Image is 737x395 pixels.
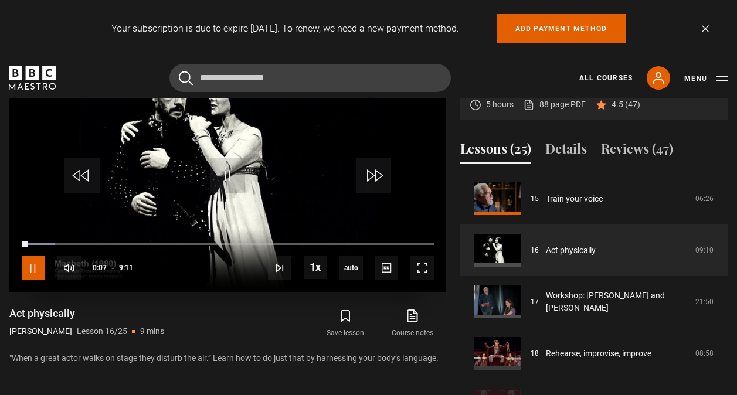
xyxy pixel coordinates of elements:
[9,47,446,292] video-js: Video Player
[375,256,398,280] button: Captions
[9,352,446,365] p: "When a great actor walks on stage they disturb the air.” Learn how to do just that by harnessing...
[486,98,514,111] p: 5 hours
[546,244,596,257] a: Act physically
[9,307,164,321] h1: Act physically
[579,73,633,83] a: All Courses
[601,139,673,164] button: Reviews (47)
[93,257,107,278] span: 0:07
[119,257,133,278] span: 9:11
[497,14,626,43] a: Add payment method
[546,348,651,360] a: Rehearse, improvise, improve
[684,73,728,84] button: Toggle navigation
[312,307,379,340] button: Save lesson
[22,243,434,246] div: Progress Bar
[77,325,127,338] p: Lesson 16/25
[140,325,164,338] p: 9 mins
[9,66,56,90] svg: BBC Maestro
[410,256,434,280] button: Fullscreen
[339,256,363,280] div: Current quality: 720p
[22,256,45,280] button: Pause
[339,256,363,280] span: auto
[169,64,451,92] input: Search
[545,139,587,164] button: Details
[379,307,446,340] a: Course notes
[460,139,531,164] button: Lessons (25)
[304,256,327,279] button: Playback Rate
[612,98,640,111] p: 4.5 (47)
[111,264,114,272] span: -
[546,193,603,205] a: Train your voice
[268,256,291,280] button: Next Lesson
[546,290,688,314] a: Workshop: [PERSON_NAME] and [PERSON_NAME]
[111,22,459,36] p: Your subscription is due to expire [DATE]. To renew, we need a new payment method.
[523,98,586,111] a: 88 page PDF
[9,325,72,338] p: [PERSON_NAME]
[179,71,193,86] button: Submit the search query
[57,256,81,280] button: Mute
